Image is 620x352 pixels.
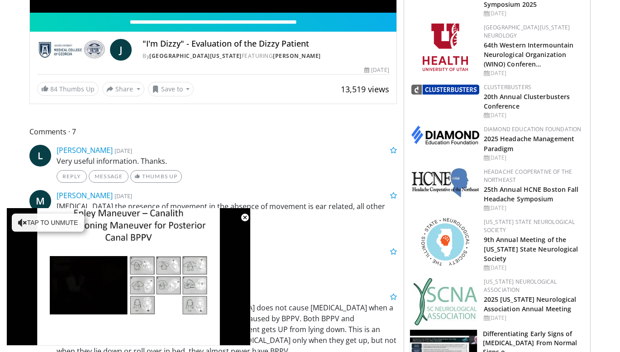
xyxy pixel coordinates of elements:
[411,168,479,198] img: 6c52f715-17a6-4da1-9b6c-8aaf0ffc109f.jpg.150x105_q85_autocrop_double_scale_upscale_version-0.2.jpg
[484,168,572,184] a: Headache Cooperative of the Northeast
[484,264,583,272] div: [DATE]
[57,156,397,166] p: Very useful information. Thanks.
[130,170,181,183] a: Thumbs Up
[114,147,132,155] small: [DATE]
[484,41,574,68] a: 64th Western Intermountain Neurological Organization (WINO) Conferen…
[484,185,579,203] a: 25th Annual HCNE Boston Fall Headache Symposium
[102,82,144,96] button: Share
[37,39,106,61] img: Medical College of Georgia - Augusta University
[57,145,113,155] a: [PERSON_NAME]
[484,69,583,77] div: [DATE]
[37,82,99,96] a: 84 Thumbs Up
[411,125,479,144] img: d0406666-9e5f-4b94-941b-f1257ac5ccaf.png.150x105_q85_autocrop_double_scale_upscale_version-0.2.png
[484,278,557,294] a: [US_STATE] Neurological Association
[484,111,583,119] div: [DATE]
[484,92,570,110] a: 20th Annual Clusterbusters Conference
[12,214,84,232] button: Tap to unmute
[484,154,583,162] div: [DATE]
[50,85,57,93] span: 84
[484,235,578,263] a: 9th Annual Meeting of the [US_STATE] State Neurological Society
[143,52,389,60] div: By FEATURING
[484,295,577,313] a: 2025 [US_STATE] Neurological Association Annual Meeting
[29,126,397,138] span: Comments 7
[236,208,254,227] button: Close
[423,24,468,71] img: f6362829-b0a3-407d-a044-59546adfd345.png.150x105_q85_autocrop_double_scale_upscale_version-0.2.png
[484,204,583,212] div: [DATE]
[341,84,389,95] span: 13,519 views
[484,83,531,91] a: Clusterbusters
[484,125,582,133] a: Diamond Education Foundation
[29,190,51,212] a: M
[89,170,129,183] a: Message
[148,82,194,96] button: Save to
[484,314,583,322] div: [DATE]
[114,192,132,200] small: [DATE]
[57,190,113,200] a: [PERSON_NAME]
[110,39,132,61] a: J
[421,218,469,266] img: 71a8b48c-8850-4916-bbdd-e2f3ccf11ef9.png.150x105_q85_autocrop_double_scale_upscale_version-0.2.png
[484,134,574,152] a: 2025 Headache Management Paradigm
[484,24,570,39] a: [GEOGRAPHIC_DATA][US_STATE] Neurology
[413,278,477,325] img: b123db18-9392-45ae-ad1d-42c3758a27aa.jpg.150x105_q85_autocrop_double_scale_upscale_version-0.2.jpg
[273,52,321,60] a: [PERSON_NAME]
[484,218,575,234] a: [US_STATE] State Neurological Society
[484,10,583,18] div: [DATE]
[143,39,389,49] h4: "I'm Dizzy" - Evaluation of the Dizzy Patient
[411,85,479,95] img: d3be30b6-fe2b-4f13-a5b4-eba975d75fdd.png.150x105_q85_autocrop_double_scale_upscale_version-0.2.png
[29,145,51,166] a: L
[57,201,397,223] p: [MEDICAL_DATA] the presence of movement in the absence of movement is ear related, all other dizz...
[57,170,87,183] a: Reply
[364,66,389,74] div: [DATE]
[6,208,251,346] video-js: Video Player
[149,52,242,60] a: [GEOGRAPHIC_DATA][US_STATE]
